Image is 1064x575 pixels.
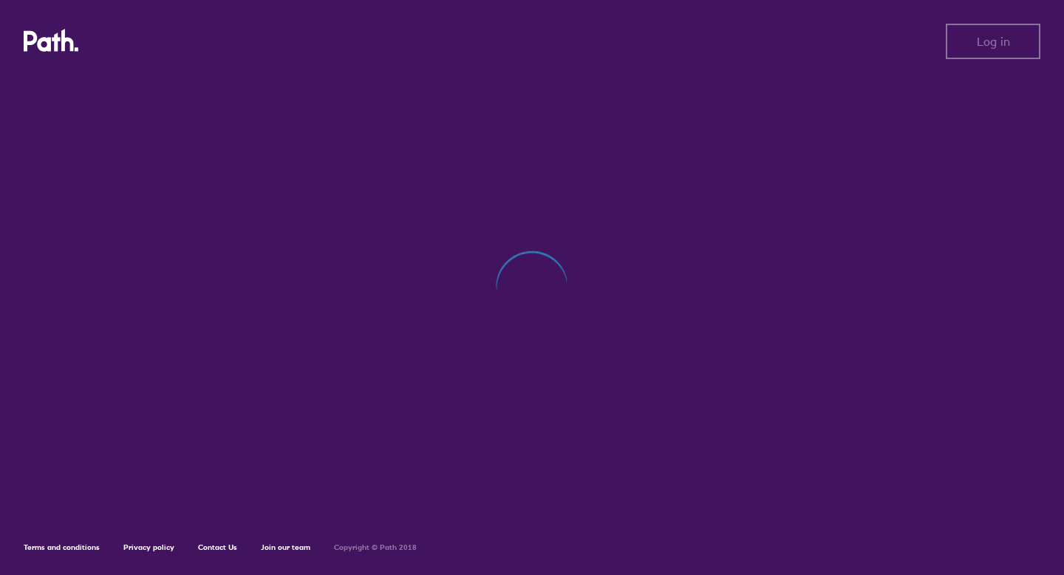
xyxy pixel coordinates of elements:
[334,543,417,552] h6: Copyright © Path 2018
[123,542,174,552] a: Privacy policy
[24,542,100,552] a: Terms and conditions
[946,24,1040,59] button: Log in
[977,35,1010,48] span: Log in
[261,542,310,552] a: Join our team
[198,542,237,552] a: Contact Us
